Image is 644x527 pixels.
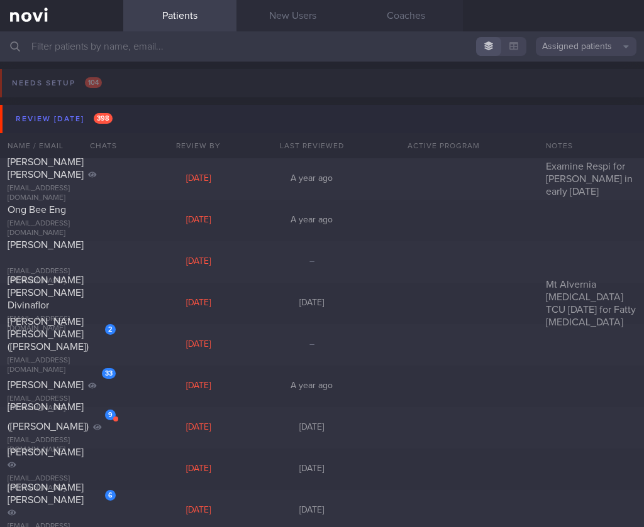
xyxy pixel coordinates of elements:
div: Notes [538,133,644,158]
div: [DATE] [142,215,255,226]
div: A year ago [255,215,369,226]
div: [EMAIL_ADDRESS][DOMAIN_NAME] [8,356,116,375]
div: 9 [105,410,116,420]
button: Assigned patients [536,37,636,56]
div: [DATE] [255,505,369,516]
div: [EMAIL_ADDRESS][DOMAIN_NAME] [8,267,116,286]
div: Chats [73,133,123,158]
div: Review [DATE] [13,111,116,128]
span: [PERSON_NAME] [PERSON_NAME] [8,482,84,505]
div: [DATE] [142,381,255,392]
span: [PERSON_NAME] [8,240,84,250]
div: [EMAIL_ADDRESS][DOMAIN_NAME] [8,184,116,203]
span: [PERSON_NAME] [PERSON_NAME] [8,157,84,180]
span: [PERSON_NAME] [8,447,84,457]
div: [DATE] [142,422,255,433]
div: [EMAIL_ADDRESS][DOMAIN_NAME] [8,394,116,413]
span: [PERSON_NAME] ([PERSON_NAME]) [8,402,89,432]
div: Last Reviewed [255,133,369,158]
div: 33 [102,368,116,379]
div: – [255,256,369,268]
div: [DATE] [255,422,369,433]
div: 6 [105,490,116,501]
div: [EMAIL_ADDRESS][DOMAIN_NAME] [8,436,116,455]
div: [DATE] [142,173,255,185]
div: [EMAIL_ADDRESS][DOMAIN_NAME] [8,315,116,334]
div: [EMAIL_ADDRESS][DOMAIN_NAME] [8,219,116,238]
div: [DATE] [255,298,369,309]
span: Ong Bee Eng [8,205,66,215]
div: – [255,339,369,350]
div: Needs setup [9,75,105,92]
div: [DATE] [142,298,255,309]
div: A year ago [255,381,369,392]
span: 104 [85,77,102,88]
div: [DATE] [142,464,255,475]
span: [PERSON_NAME] [8,380,84,390]
div: [DATE] [142,256,255,268]
div: [DATE] [255,464,369,475]
div: [DATE] [142,339,255,350]
div: Mt Alvernia [MEDICAL_DATA] TCU [DATE] for Fatty [MEDICAL_DATA] [538,278,644,329]
div: Review By [142,133,255,158]
div: A year ago [255,173,369,185]
div: Examine Respi for [PERSON_NAME] in early [DATE] [538,160,644,198]
span: 398 [94,113,113,124]
div: Active Program [369,133,519,158]
div: [DATE] [142,505,255,516]
span: [PERSON_NAME] [PERSON_NAME] Divinaflor [8,275,84,310]
div: [EMAIL_ADDRESS][DOMAIN_NAME] [8,474,116,493]
div: 2 [105,324,116,335]
span: [PERSON_NAME] [PERSON_NAME] ([PERSON_NAME]) [8,317,89,352]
